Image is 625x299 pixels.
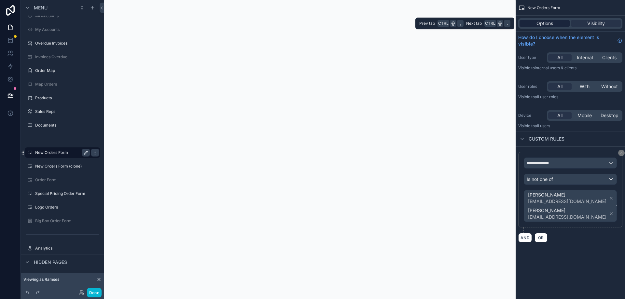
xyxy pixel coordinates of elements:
span: Hidden pages [34,259,67,265]
label: Sales Reps [35,109,99,114]
a: Order Form [25,175,100,185]
a: Order Map [25,65,100,76]
label: Big Box Order Form [35,218,99,224]
a: All Accounts [25,11,100,21]
a: Analytics [25,243,100,253]
a: New Orders Form [25,147,100,158]
label: Overdue Invoices [35,41,99,46]
span: Ctrl [484,20,496,27]
span: [PERSON_NAME] [528,192,606,198]
label: Order Form [35,177,99,183]
button: AND [518,233,532,242]
label: Documents [35,123,99,128]
a: Sales Reps [25,106,100,117]
span: Options [536,20,553,27]
a: Overdue Invoices [25,38,100,48]
span: All [557,54,562,61]
button: [PERSON_NAME][EMAIL_ADDRESS][DOMAIN_NAME][PERSON_NAME][EMAIL_ADDRESS][DOMAIN_NAME] [524,190,617,222]
p: Visible to [518,94,622,100]
label: User roles [518,84,544,89]
a: New Orders Form (clone) [25,161,100,171]
span: Prev tab [419,21,435,26]
label: New Orders Form (clone) [35,164,99,169]
p: Visible to [518,123,622,129]
label: My Accounts [35,27,99,32]
label: Logo Orders [35,205,99,210]
span: OR [537,235,545,240]
a: Documents [25,120,100,130]
span: [EMAIL_ADDRESS][DOMAIN_NAME] [528,198,606,205]
a: Special Pricing Order Form [25,188,100,199]
label: Order Map [35,68,99,73]
span: Internal [577,54,593,61]
span: Clients [602,54,617,61]
a: Invoices Overdue [25,52,100,62]
span: all users [535,123,550,128]
label: Special Pricing Order Form [35,191,99,196]
span: . [505,21,510,26]
a: Order Items [25,272,100,282]
span: Viewing as Ramses [23,277,59,282]
span: Is not one of [527,176,553,183]
button: Is not one of [524,174,617,185]
label: Map Orders [35,82,99,87]
label: Analytics [35,246,99,251]
p: Visible to [518,65,622,71]
span: With [580,83,590,90]
span: Custom rules [529,136,564,142]
span: Ctrl [437,20,449,27]
label: User type [518,55,544,60]
button: Done [87,288,102,297]
span: Menu [34,5,48,11]
label: Products [35,95,99,101]
span: Desktop [601,112,618,119]
a: Map Orders [25,79,100,89]
span: [PERSON_NAME] [528,207,606,214]
span: , [458,21,463,26]
span: All user roles [535,94,558,99]
a: Big Box Order Form [25,216,100,226]
button: OR [535,233,548,242]
span: Without [601,83,618,90]
span: New Orders Form [527,5,560,10]
label: Device [518,113,544,118]
span: Mobile [577,112,592,119]
span: [EMAIL_ADDRESS][DOMAIN_NAME] [528,214,606,220]
label: All Accounts [35,13,99,19]
span: All [557,83,562,90]
span: Next tab [466,21,482,26]
a: How do I choose when the element is visible? [518,34,622,47]
label: New Orders Form [35,150,87,155]
span: How do I choose when the element is visible? [518,34,615,47]
label: Invoices Overdue [35,54,99,60]
span: Internal users & clients [535,65,576,70]
span: Visibility [587,20,605,27]
a: Logo Orders [25,202,100,212]
a: My Accounts [25,24,100,35]
span: All [557,112,562,119]
a: Products [25,93,100,103]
